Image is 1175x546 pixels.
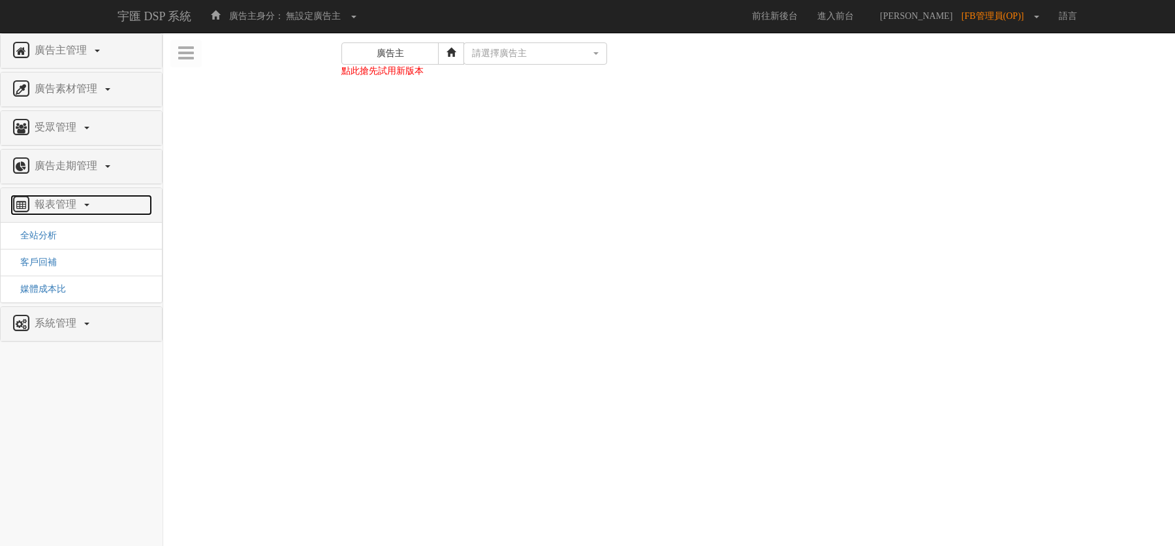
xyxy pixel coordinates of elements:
a: 廣告素材管理 [10,79,152,100]
a: 系統管理 [10,313,152,334]
a: 報表管理 [10,195,152,216]
a: 點此搶先試用新版本 [341,66,424,76]
span: 廣告主身分： [229,11,284,21]
span: 廣告素材管理 [31,83,104,94]
span: [PERSON_NAME] [873,11,959,21]
span: 報表管理 [31,199,83,210]
a: 廣告走期管理 [10,156,152,177]
span: 無設定廣告主 [286,11,341,21]
button: 請選擇廣告主 [463,42,607,65]
a: 媒體成本比 [10,284,66,294]
span: [FB管理員(OP)] [962,11,1031,21]
div: 請選擇廣告主 [472,47,591,60]
span: 廣告主管理 [31,44,93,56]
a: 全站分析 [10,231,57,240]
span: 廣告走期管理 [31,160,104,171]
a: 受眾管理 [10,118,152,138]
a: 客戶回補 [10,257,57,267]
span: 受眾管理 [31,121,83,133]
span: 系統管理 [31,317,83,329]
a: 廣告主管理 [10,40,152,61]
